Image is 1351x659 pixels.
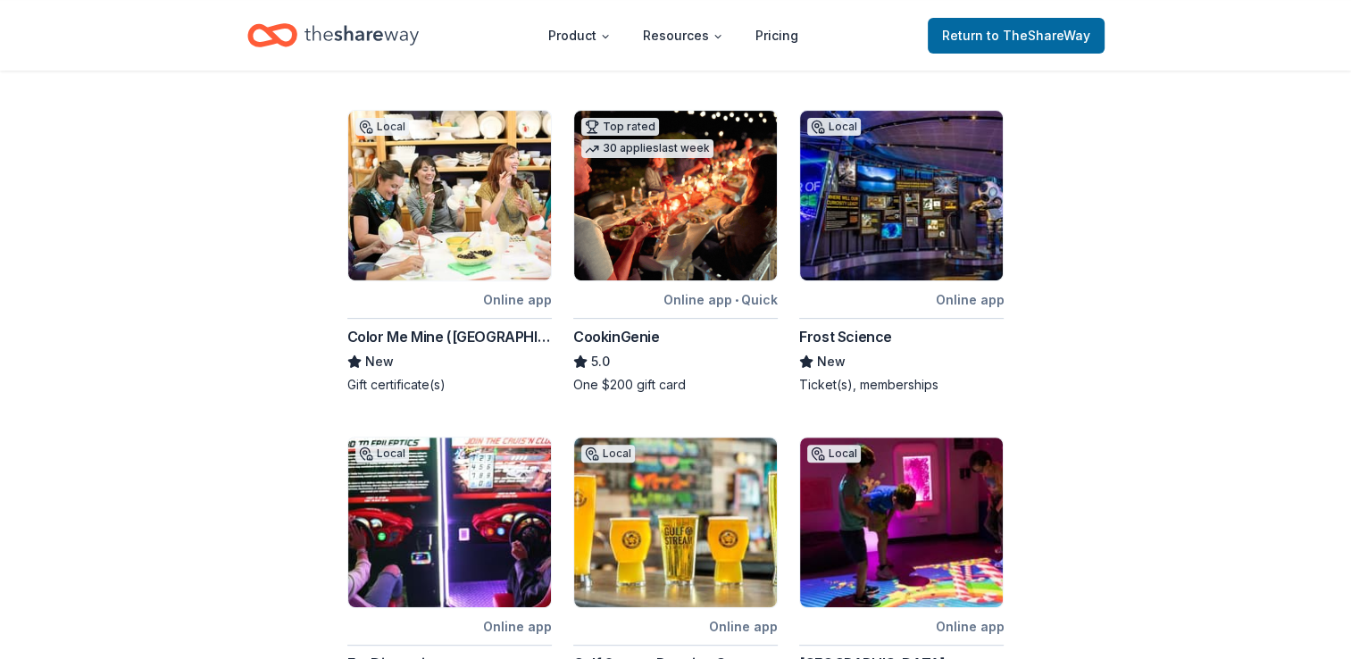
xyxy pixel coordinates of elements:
[483,615,552,638] div: Online app
[741,18,813,54] a: Pricing
[581,118,659,136] div: Top rated
[348,438,551,607] img: Image for FunDimension
[928,18,1105,54] a: Returnto TheShareWay
[573,110,778,394] a: Image for CookinGenieTop rated30 applieslast weekOnline app•QuickCookinGenie5.0One $200 gift card
[573,326,660,347] div: CookinGenie
[987,28,1090,43] span: to TheShareWay
[534,14,813,56] nav: Main
[591,351,610,372] span: 5.0
[709,615,778,638] div: Online app
[581,139,713,158] div: 30 applies last week
[735,293,738,307] span: •
[799,110,1004,394] a: Image for Frost ScienceLocalOnline appFrost ScienceNewTicket(s), memberships
[799,326,892,347] div: Frost Science
[247,14,419,56] a: Home
[574,111,777,280] img: Image for CookinGenie
[347,110,552,394] a: Image for Color Me Mine (South Miami)LocalOnline appColor Me Mine ([GEOGRAPHIC_DATA])NewGift cert...
[800,111,1003,280] img: Image for Frost Science
[347,376,552,394] div: Gift certificate(s)
[942,25,1090,46] span: Return
[355,445,409,463] div: Local
[348,111,551,280] img: Image for Color Me Mine (South Miami)
[581,445,635,463] div: Local
[347,326,552,347] div: Color Me Mine ([GEOGRAPHIC_DATA])
[799,376,1004,394] div: Ticket(s), memberships
[935,615,1004,638] div: Online app
[629,18,738,54] button: Resources
[365,351,394,372] span: New
[807,445,861,463] div: Local
[483,288,552,311] div: Online app
[573,376,778,394] div: One $200 gift card
[800,438,1003,607] img: Image for Miami Children's Museum
[807,118,861,136] div: Local
[817,351,846,372] span: New
[534,18,625,54] button: Product
[355,118,409,136] div: Local
[663,288,778,311] div: Online app Quick
[935,288,1004,311] div: Online app
[574,438,777,607] img: Image for Gulf Stream Brewing Company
